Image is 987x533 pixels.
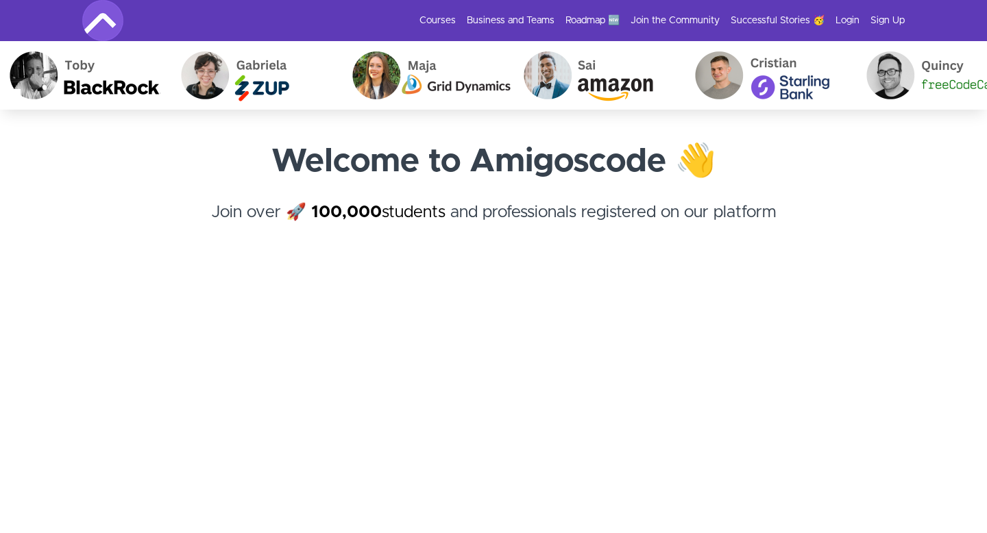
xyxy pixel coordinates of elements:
[311,204,446,221] a: 100,000students
[311,204,382,221] strong: 100,000
[836,14,860,27] a: Login
[467,14,555,27] a: Business and Teams
[167,41,338,110] img: Gabriela
[631,14,720,27] a: Join the Community
[82,200,905,249] h4: Join over 🚀 and professionals registered on our platform
[271,145,716,178] strong: Welcome to Amigoscode 👋
[419,14,456,27] a: Courses
[731,14,825,27] a: Successful Stories 🥳
[565,14,620,27] a: Roadmap 🆕
[681,41,852,110] img: Cristian
[870,14,905,27] a: Sign Up
[338,41,509,110] img: Maja
[509,41,681,110] img: Sai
